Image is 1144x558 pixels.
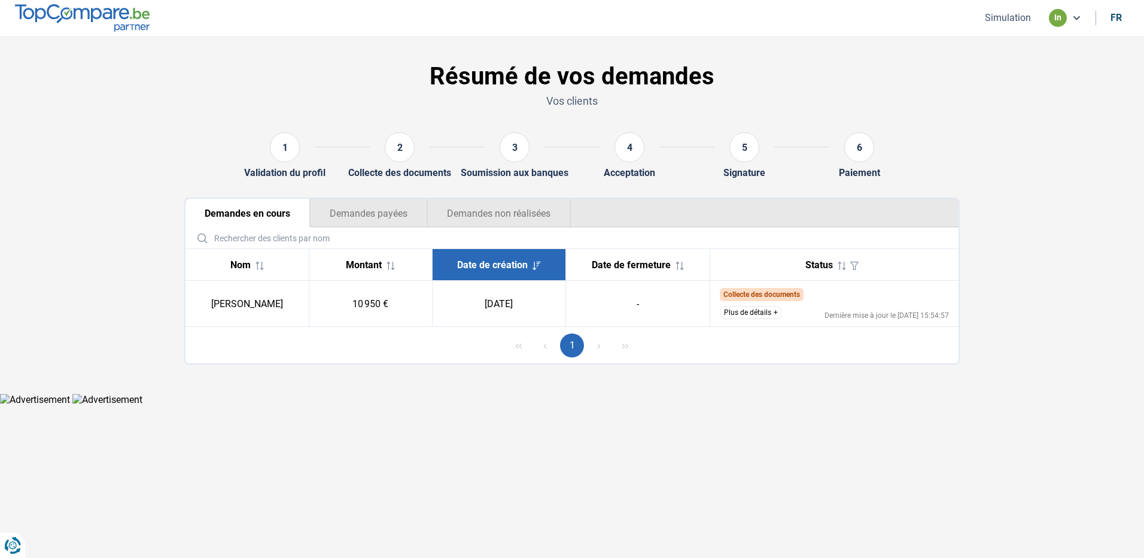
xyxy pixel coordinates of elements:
div: 3 [500,132,530,162]
span: Collecte des documents [723,290,800,299]
div: Signature [723,167,765,178]
button: Demandes non réalisées [427,199,571,228]
span: Status [805,259,833,271]
button: Plus de détails [720,306,782,319]
span: Montant [346,259,382,271]
div: 4 [614,132,644,162]
button: Previous Page [533,333,557,357]
button: First Page [507,333,531,357]
p: Vos clients [184,93,960,108]
span: Date de fermeture [592,259,671,271]
div: 1 [270,132,300,162]
td: [PERSON_NAME] [185,281,309,327]
div: 2 [385,132,415,162]
div: Acceptation [604,167,655,178]
div: Dernière mise à jour le [DATE] 15:54:57 [824,312,949,319]
span: Date de création [457,259,528,271]
div: 5 [729,132,759,162]
div: Soumission aux banques [461,167,568,178]
span: Nom [230,259,251,271]
img: Advertisement [72,394,142,405]
button: Demandes payées [310,199,427,228]
button: Simulation [981,11,1035,24]
td: - [565,281,710,327]
div: Paiement [839,167,880,178]
img: TopCompare.be [15,4,150,31]
div: in [1049,9,1067,27]
div: Collecte des documents [348,167,451,178]
button: Demandes en cours [185,199,310,228]
div: Validation du profil [244,167,325,178]
button: Page 1 [560,333,584,357]
td: 10 950 € [309,281,432,327]
input: Rechercher des clients par nom [190,228,954,248]
button: Next Page [587,333,611,357]
h1: Résumé de vos demandes [184,62,960,91]
td: [DATE] [432,281,565,327]
button: Last Page [613,333,637,357]
div: fr [1110,12,1122,23]
div: 6 [844,132,874,162]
